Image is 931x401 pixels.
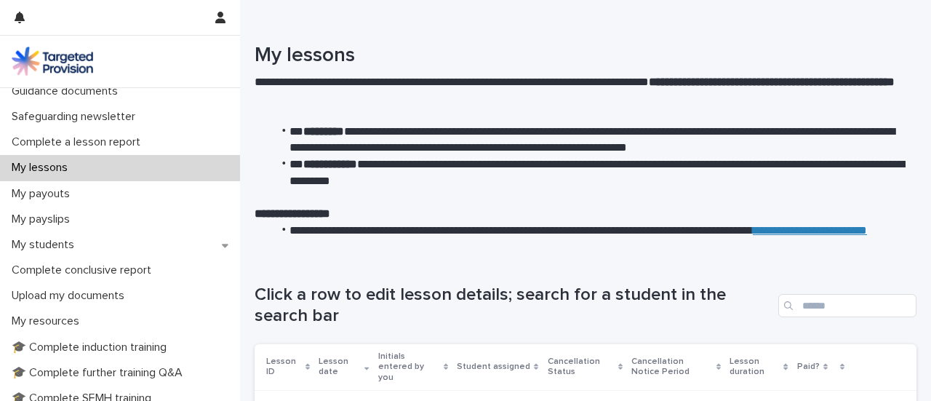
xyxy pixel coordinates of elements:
[255,44,906,68] h1: My lessons
[255,285,772,327] h1: Click a row to edit lesson details; search for a student in the search bar
[548,354,615,381] p: Cancellation Status
[6,341,178,354] p: 🎓 Complete induction training
[6,263,163,277] p: Complete conclusive report
[6,238,86,252] p: My students
[6,135,152,149] p: Complete a lesson report
[6,161,79,175] p: My lessons
[631,354,713,381] p: Cancellation Notice Period
[378,349,440,386] p: Initials entered by you
[6,289,136,303] p: Upload my documents
[6,366,194,380] p: 🎓 Complete further training Q&A
[6,84,129,98] p: Guidance documents
[6,314,91,328] p: My resources
[6,187,81,201] p: My payouts
[778,294,916,317] input: Search
[6,110,147,124] p: Safeguarding newsletter
[6,213,81,226] p: My payslips
[12,47,93,76] img: M5nRWzHhSzIhMunXDL62
[319,354,361,381] p: Lesson date
[266,354,302,381] p: Lesson ID
[797,359,820,375] p: Paid?
[730,354,780,381] p: Lesson duration
[457,359,530,375] p: Student assigned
